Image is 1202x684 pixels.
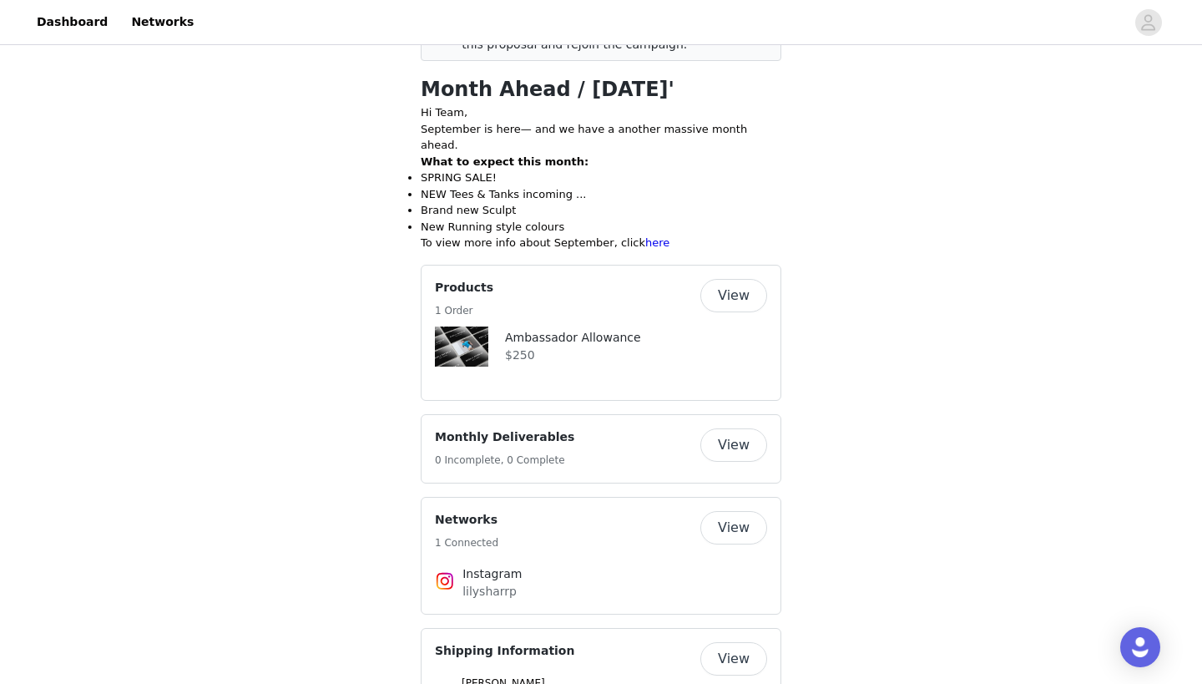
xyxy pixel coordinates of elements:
[121,3,204,41] a: Networks
[462,565,740,583] h4: Instagram
[421,121,781,154] p: September is here— and we have a another massive month ahead.
[700,279,767,312] button: View
[27,3,118,41] a: Dashboard
[505,347,641,364] p: $250
[421,414,781,484] div: Monthly Deliverables
[435,303,493,318] h5: 1 Order
[421,219,781,236] li: New Running style colours
[421,155,588,168] strong: What to expect this month:
[435,571,455,591] img: Instagram Icon
[435,279,493,296] h4: Products
[462,583,740,600] p: lilysharrp
[421,104,781,121] p: Hi Team,
[421,74,781,104] h1: Month Ahead / [DATE]'
[421,265,781,401] div: Products
[1120,627,1160,667] div: Open Intercom Messenger
[435,327,488,367] img: Ambassador Allowance
[435,511,498,529] h4: Networks
[505,329,641,347] h4: Ambassador Allowance
[421,170,781,186] li: SPRING SALE!
[421,235,781,251] p: To view more info about September, click
[435,642,574,660] h4: Shipping Information
[421,186,781,203] li: NEW Tees & Tanks incoming ...
[1140,9,1156,36] div: avatar
[700,511,767,545] button: View
[700,642,767,676] button: View
[700,428,767,462] button: View
[435,453,574,468] h5: 0 Incomplete, 0 Complete
[435,535,498,550] h5: 1 Connected
[645,236,669,249] a: here
[421,497,781,615] div: Networks
[435,428,574,446] h4: Monthly Deliverables
[421,202,781,219] li: Brand new Sculpt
